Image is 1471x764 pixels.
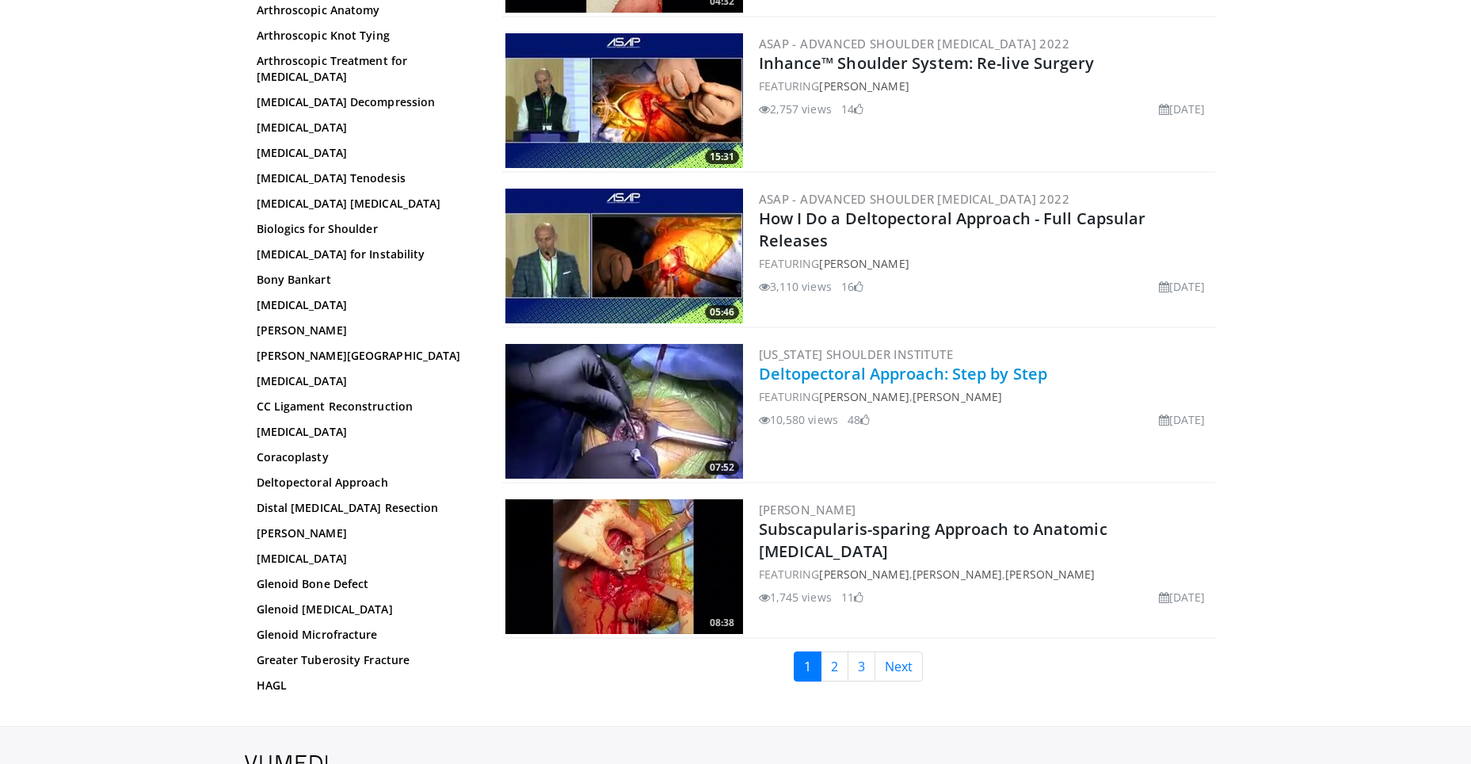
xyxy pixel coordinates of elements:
a: [PERSON_NAME] [913,389,1002,404]
div: FEATURING , , [759,566,1212,583]
li: [DATE] [1159,589,1206,605]
a: [US_STATE] Shoulder Institute [759,346,954,362]
a: [PERSON_NAME] [1005,567,1095,582]
a: [PERSON_NAME] [819,78,909,94]
a: ASAP - Advanced Shoulder [MEDICAL_DATA] 2022 [759,36,1070,52]
a: [MEDICAL_DATA] [257,297,471,313]
li: 10,580 views [759,411,838,428]
a: ASAP - Advanced Shoulder [MEDICAL_DATA] 2022 [759,191,1070,207]
a: [PERSON_NAME] [819,567,909,582]
a: [PERSON_NAME] [819,389,909,404]
a: [PERSON_NAME] [257,525,471,541]
img: c41772f4-54e7-4c7d-a97e-aa15653b5fbc.300x170_q85_crop-smart_upscale.jpg [505,189,743,323]
a: Coracoplasty [257,449,471,465]
a: [MEDICAL_DATA] for Instability [257,246,471,262]
a: Distal [MEDICAL_DATA] Resection [257,500,471,516]
a: 3 [848,651,875,682]
a: [PERSON_NAME] [759,502,856,518]
a: [MEDICAL_DATA] Tenodesis [257,170,471,186]
a: 15:31 [505,33,743,168]
a: Deltopectoral Approach: Step by Step [759,363,1048,384]
li: [DATE] [1159,101,1206,117]
a: Greater Tuberosity Fracture [257,652,471,668]
span: 15:31 [705,150,739,164]
li: 11 [841,589,863,605]
a: [MEDICAL_DATA] [257,145,471,161]
a: [MEDICAL_DATA] [257,551,471,567]
li: [DATE] [1159,411,1206,428]
div: FEATURING [759,78,1212,94]
a: [MEDICAL_DATA] Decompression [257,94,471,110]
span: 05:46 [705,305,739,319]
a: Bony Bankart [257,272,471,288]
a: [PERSON_NAME] [819,256,909,271]
li: 3,110 views [759,278,832,295]
a: Glenoid Microfracture [257,627,471,643]
li: [DATE] [1159,278,1206,295]
a: [PERSON_NAME] [257,323,471,338]
a: [PERSON_NAME] [913,567,1002,582]
a: [MEDICAL_DATA] [257,424,471,440]
a: Arthroscopic Anatomy [257,2,471,18]
a: 2 [821,651,848,682]
a: CC Ligament Reconstruction [257,399,471,414]
a: 07:52 [505,344,743,479]
a: [PERSON_NAME][GEOGRAPHIC_DATA] [257,348,471,364]
a: Next [875,651,923,682]
a: 1 [794,651,821,682]
img: 8c7fe5d0-0647-4861-922c-e032836046bb.300x170_q85_crop-smart_upscale.jpg [505,499,743,634]
li: 16 [841,278,863,295]
a: 05:46 [505,189,743,323]
div: FEATURING , [759,388,1212,405]
a: Inhance™ Shoulder System: Re-live Surgery [759,52,1095,74]
a: HAGL [257,678,471,693]
a: Subscapularis-sparing Approach to Anatomic [MEDICAL_DATA] [759,518,1107,562]
a: Deltopectoral Approach [257,475,471,491]
a: 08:38 [505,499,743,634]
span: 07:52 [705,460,739,475]
a: [MEDICAL_DATA] [MEDICAL_DATA] [257,196,471,212]
a: Glenoid [MEDICAL_DATA] [257,602,471,617]
img: 1bf5431f-b972-493f-a498-e4432c7d38c7.300x170_q85_crop-smart_upscale.jpg [505,33,743,168]
span: 08:38 [705,616,739,630]
nav: Search results pages [502,651,1215,682]
a: Biologics for Shoulder [257,221,471,237]
a: Arthroscopic Treatment for [MEDICAL_DATA] [257,53,471,85]
a: [MEDICAL_DATA] [257,120,471,136]
li: 48 [848,411,870,428]
div: FEATURING [759,255,1212,272]
img: 30ff5fa8-74f0-4d68-bca0-d108ed0a2cb7.300x170_q85_crop-smart_upscale.jpg [505,344,743,479]
li: 2,757 views [759,101,832,117]
a: Glenoid Bone Defect [257,576,471,592]
li: 14 [841,101,863,117]
a: How I Do a Deltopectoral Approach - Full Capsular Releases [759,208,1146,251]
li: 1,745 views [759,589,832,605]
a: [MEDICAL_DATA] [257,373,471,389]
a: Arthroscopic Knot Tying [257,28,471,44]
